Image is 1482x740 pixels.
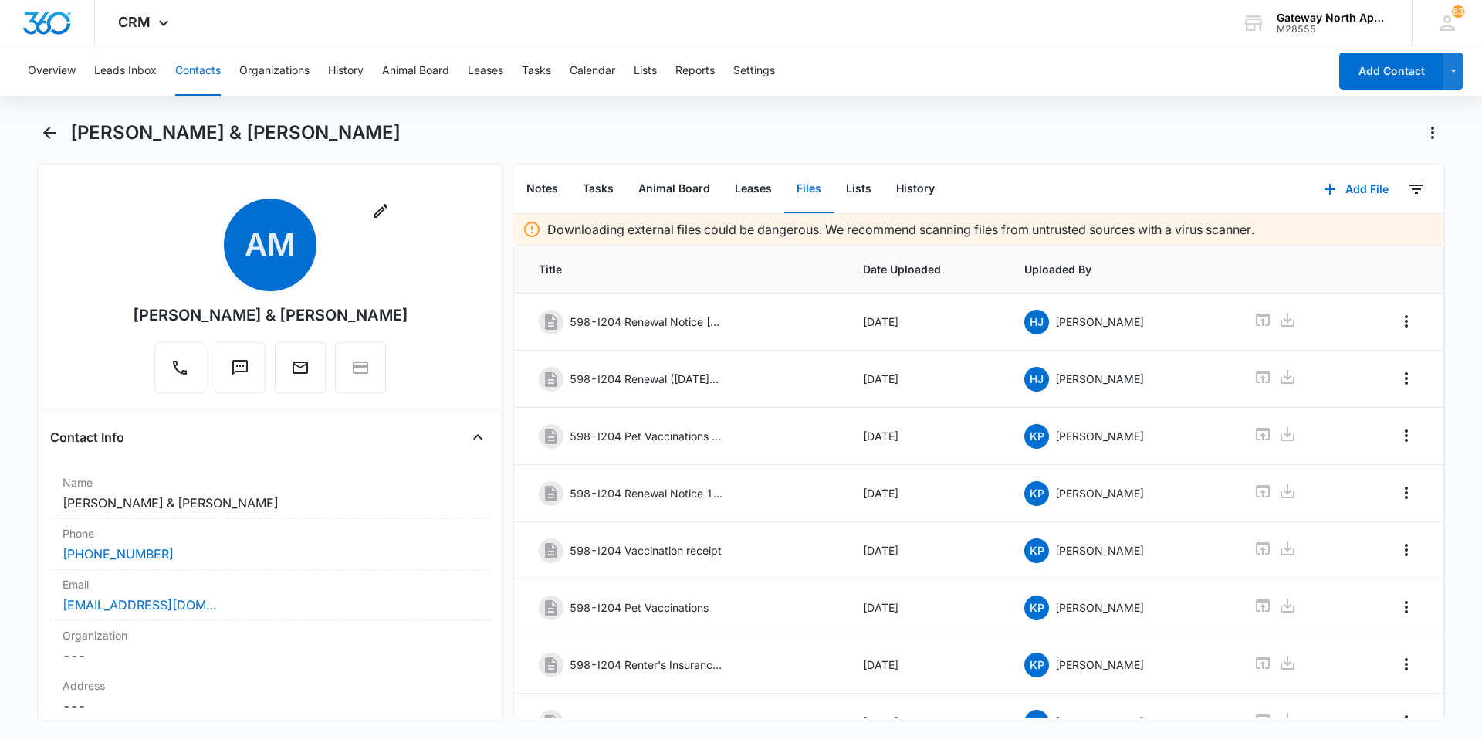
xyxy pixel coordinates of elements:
[570,46,615,96] button: Calendar
[1024,538,1049,563] span: KP
[570,714,724,730] p: I204 MTM Lease_10062025100717.pdf
[570,314,724,330] p: 598-I204 Renewal Notice [DATE]
[1277,12,1389,24] div: account name
[626,165,722,213] button: Animal Board
[1055,542,1144,558] p: [PERSON_NAME]
[1394,652,1419,677] button: Overflow Menu
[1277,24,1389,35] div: account id
[50,468,490,519] div: Name[PERSON_NAME] & [PERSON_NAME]
[50,621,490,671] div: Organization---
[1394,366,1419,391] button: Overflow Menu
[63,627,478,643] label: Organization
[547,220,1254,239] p: Downloading external files could be dangerous. We recommend scanning files from untrusted sources...
[275,342,326,393] button: Email
[675,46,715,96] button: Reports
[844,522,1007,579] td: [DATE]
[1024,653,1049,677] span: KP
[1024,310,1049,334] span: HJ
[94,46,157,96] button: Leads Inbox
[570,485,724,501] p: 598-I204 Renewal Notice 1/31
[63,677,478,694] label: Address
[154,342,205,393] button: Call
[175,46,221,96] button: Contacts
[522,46,551,96] button: Tasks
[733,46,775,96] button: Settings
[1339,53,1443,90] button: Add Contact
[275,366,326,379] a: Email
[70,121,401,144] h1: [PERSON_NAME] & [PERSON_NAME]
[382,46,449,96] button: Animal Board
[1394,709,1419,734] button: Overflow Menu
[884,165,947,213] button: History
[863,261,988,277] span: Date Uploaded
[1055,714,1144,730] p: [PERSON_NAME]
[834,165,884,213] button: Lists
[1024,367,1049,392] span: HJ
[1055,371,1144,387] p: [PERSON_NAME]
[215,366,266,379] a: Text
[239,46,310,96] button: Organizations
[1308,171,1404,208] button: Add File
[118,14,151,30] span: CRM
[1420,121,1445,145] button: Actions
[1024,424,1049,449] span: KP
[1024,710,1049,735] span: KP
[63,647,478,665] dd: ---
[570,542,722,558] p: 598-I204 Vaccination receipt
[1394,480,1419,505] button: Overflow Menu
[468,46,503,96] button: Leases
[570,371,724,387] p: 598-I204 Renewal ([DATE]-[DATE])
[722,165,784,213] button: Leases
[570,657,724,673] p: 598-I204 Renter's Insurance [DATE]-[DATE]
[844,579,1007,636] td: [DATE]
[50,519,490,570] div: Phone[PHONE_NUMBER]
[328,46,364,96] button: History
[50,570,490,621] div: Email[EMAIL_ADDRESS][DOMAIN_NAME]
[844,636,1007,694] td: [DATE]
[844,408,1007,465] td: [DATE]
[1024,261,1216,277] span: Uploaded By
[1452,5,1464,18] div: notifications count
[63,494,478,512] dd: [PERSON_NAME] & [PERSON_NAME]
[1055,599,1144,616] p: [PERSON_NAME]
[28,46,76,96] button: Overview
[570,599,709,616] p: 598-I204 Pet Vaccinations
[514,165,570,213] button: Notes
[1055,485,1144,501] p: [PERSON_NAME]
[465,425,490,450] button: Close
[215,342,266,393] button: Text
[63,525,478,541] label: Phone
[1055,314,1144,330] p: [PERSON_NAME]
[63,474,478,491] label: Name
[1024,481,1049,506] span: KP
[844,351,1007,408] td: [DATE]
[1055,657,1144,673] p: [PERSON_NAME]
[63,545,174,563] a: [PHONE_NUMBER]
[37,121,61,145] button: Back
[63,596,217,614] a: [EMAIL_ADDRESS][DOMAIN_NAME]
[570,165,626,213] button: Tasks
[1394,309,1419,334] button: Overflow Menu
[844,294,1007,351] td: [DATE]
[1394,595,1419,619] button: Overflow Menu
[1394,538,1419,562] button: Overflow Menu
[154,366,205,379] a: Call
[844,465,1007,522] td: [DATE]
[634,46,657,96] button: Lists
[224,199,316,291] span: AM
[133,304,408,327] div: [PERSON_NAME] & [PERSON_NAME]
[50,428,124,446] h4: Contact Info
[1055,428,1144,444] p: [PERSON_NAME]
[539,261,826,277] span: Title
[50,671,490,722] div: Address---
[1024,596,1049,620] span: KP
[570,428,724,444] p: 598-I204 Pet Vaccinations 1/31
[63,697,478,715] dd: ---
[1394,423,1419,448] button: Overflow Menu
[784,165,834,213] button: Files
[1452,5,1464,18] span: 83
[1404,177,1429,202] button: Filters
[63,576,478,592] label: Email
